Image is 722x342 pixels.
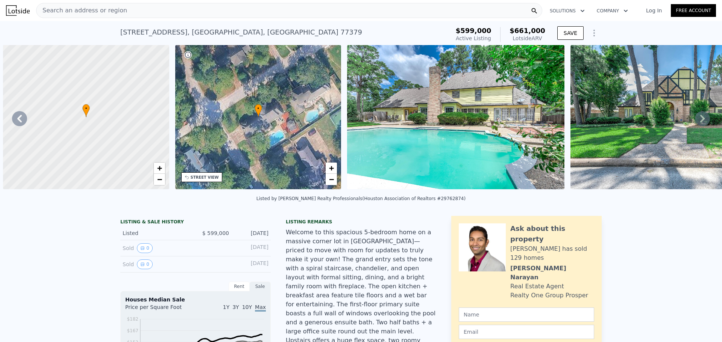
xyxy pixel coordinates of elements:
[235,243,268,253] div: [DATE]
[255,304,266,312] span: Max
[242,304,252,310] span: 10Y
[157,175,162,184] span: −
[250,282,271,291] div: Sale
[510,264,594,282] div: [PERSON_NAME] Narayan
[123,229,190,237] div: Listed
[82,105,90,112] span: •
[256,196,466,201] div: Listed by [PERSON_NAME] Realty Professionals (Houston Association of Realtors #29762874)
[120,27,362,38] div: [STREET_ADDRESS] , [GEOGRAPHIC_DATA] , [GEOGRAPHIC_DATA] 77379
[329,175,334,184] span: −
[123,243,190,253] div: Sold
[544,4,591,18] button: Solutions
[456,27,491,35] span: $599,000
[120,219,271,226] div: LISTING & SALE HISTORY
[154,174,165,185] a: Zoom out
[591,4,634,18] button: Company
[154,163,165,174] a: Zoom in
[202,230,229,236] span: $ 599,000
[456,35,491,41] span: Active Listing
[510,27,545,35] span: $661,000
[510,282,564,291] div: Real Estate Agent
[557,26,584,40] button: SAVE
[125,296,266,303] div: Houses Median Sale
[459,307,594,322] input: Name
[637,7,671,14] a: Log In
[191,175,219,180] div: STREET VIEW
[123,259,190,269] div: Sold
[157,163,162,173] span: +
[459,325,594,339] input: Email
[82,104,90,117] div: •
[510,223,594,244] div: Ask about this property
[587,26,602,41] button: Show Options
[286,219,436,225] div: Listing remarks
[235,229,268,237] div: [DATE]
[127,316,138,322] tspan: $182
[229,282,250,291] div: Rent
[326,163,337,174] a: Zoom in
[510,244,594,262] div: [PERSON_NAME] has sold 129 homes
[223,304,229,310] span: 1Y
[347,45,564,189] img: Sale: 167536932 Parcel: 111106797
[329,163,334,173] span: +
[125,303,196,315] div: Price per Square Foot
[510,291,588,300] div: Realty One Group Prosper
[36,6,127,15] span: Search an address or region
[137,243,153,253] button: View historical data
[235,259,268,269] div: [DATE]
[137,259,153,269] button: View historical data
[510,35,545,42] div: Lotside ARV
[326,174,337,185] a: Zoom out
[671,4,716,17] a: Free Account
[255,105,262,112] span: •
[6,5,30,16] img: Lotside
[232,304,239,310] span: 3Y
[127,328,138,333] tspan: $167
[255,104,262,117] div: •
